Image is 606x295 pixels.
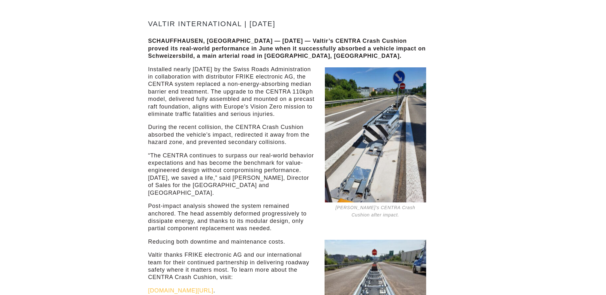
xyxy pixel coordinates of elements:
[148,152,426,197] p: “The CENTRA continues to surpass our real-world behavior expectations and has become the benchmar...
[148,251,426,281] p: Valtir thanks FRIKE electronic AG and our international team for their continued partnership in d...
[148,38,426,59] strong: SCHAUFFHAUSEN, [GEOGRAPHIC_DATA] — [DATE] — Valtir’s CENTRA Crash Cushion proved its real-world p...
[148,238,426,246] p: Reducing both downtime and maintenance costs.
[148,287,426,294] p: .
[325,202,426,221] p: [PERSON_NAME]’s CENTRA Crash Cushion after impact.
[148,20,426,28] h4: Valtir International | [DATE]
[148,124,426,146] p: During the recent collision, the CENTRA Crash Cushion absorbed the vehicle’s impact, redirected i...
[148,202,426,232] p: Post-impact analysis showed the system remained anchored. The head assembly deformed progressivel...
[148,287,213,294] a: [DOMAIN_NAME][URL]
[148,66,426,118] p: Installed nearly [DATE] by the Swiss Roads Administration in collaboration with distributor FRIKE...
